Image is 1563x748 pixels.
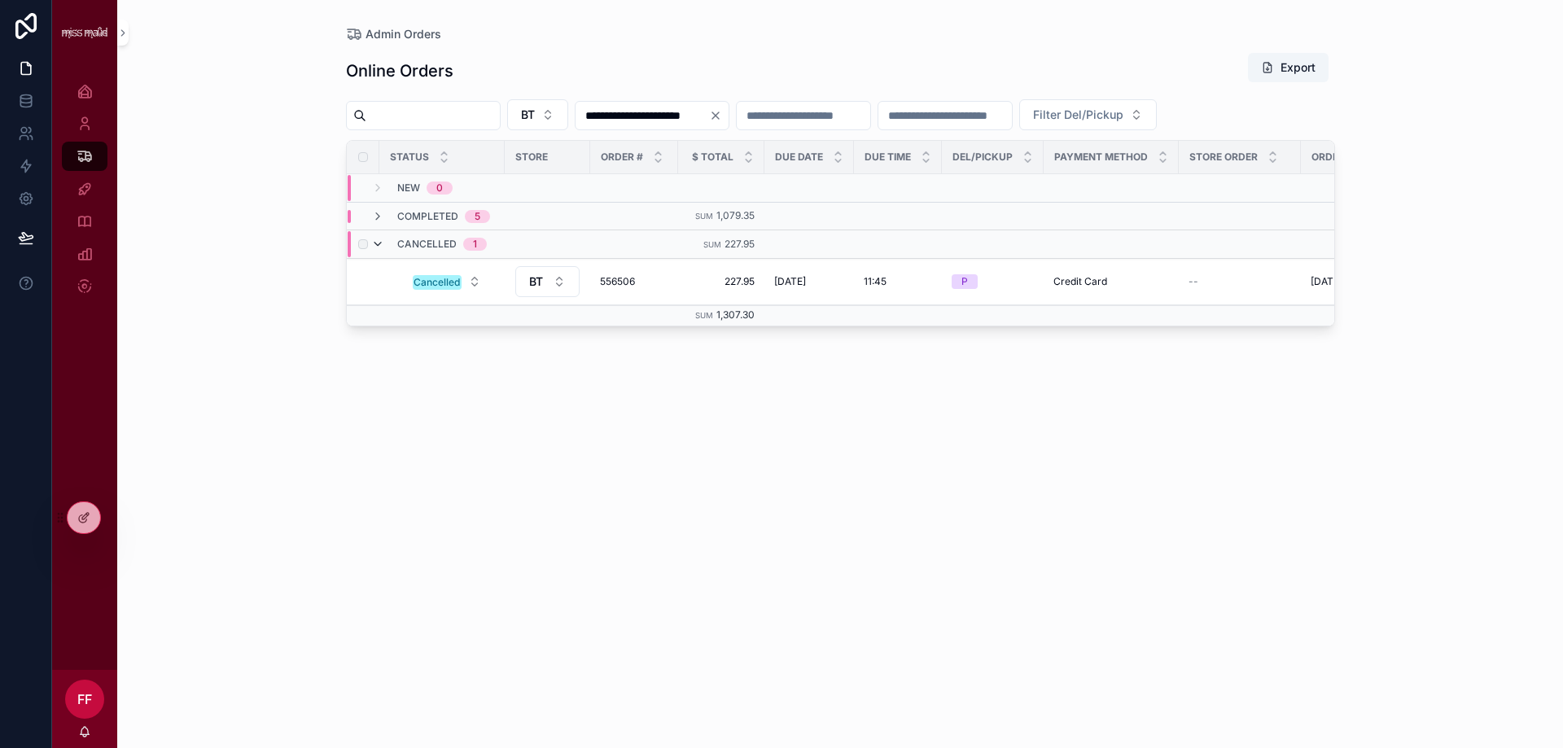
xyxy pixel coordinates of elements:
span: Store Order [1189,151,1258,164]
span: Filter Del/Pickup [1033,107,1123,123]
a: Admin Orders [346,26,441,42]
button: Select Button [515,266,580,297]
span: Due Date [775,151,823,164]
span: Admin Orders [366,26,441,42]
span: Credit Card [1053,275,1107,288]
small: Sum [703,240,721,249]
img: App logo [62,27,107,38]
a: [DATE] [774,275,844,288]
div: scrollable content [52,65,117,322]
div: P [961,274,968,289]
span: Status [390,151,429,164]
a: -- [1189,275,1291,288]
small: Sum [695,212,713,221]
button: Export [1248,53,1329,82]
button: Clear [709,109,729,122]
span: Due Time [865,151,911,164]
span: 1,079.35 [716,209,755,221]
span: Payment Method [1054,151,1148,164]
span: Cancelled [397,238,457,251]
span: 1,307.30 [716,308,755,321]
a: Select Button [399,266,495,297]
span: $ Total [692,151,733,164]
a: Credit Card [1053,275,1169,288]
h1: Online Orders [346,59,453,82]
div: 0 [436,182,443,195]
span: BT [529,273,543,290]
a: [DATE] 12:28 pm [1311,275,1413,288]
span: New [397,182,420,195]
span: Del/Pickup [952,151,1013,164]
span: 11:45 [864,275,887,288]
span: Order Placed [1311,151,1386,164]
a: 556506 [600,275,668,288]
span: BT [521,107,535,123]
a: P [952,274,1034,289]
small: Sum [695,311,713,320]
span: Order # [601,151,643,164]
span: Completed [397,210,458,223]
span: Store [515,151,548,164]
span: [DATE] [774,275,806,288]
button: Select Button [507,99,568,130]
div: 1 [473,238,477,251]
button: Select Button [1019,99,1157,130]
span: FF [77,689,92,709]
span: -- [1189,275,1198,288]
span: [DATE] 12:28 pm [1311,275,1386,288]
a: Select Button [514,265,580,298]
a: 11:45 [864,275,932,288]
span: 227.95 [725,238,755,250]
div: Cancelled [414,275,460,290]
a: 227.95 [688,275,755,288]
button: Select Button [400,267,494,296]
div: 5 [475,210,480,223]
